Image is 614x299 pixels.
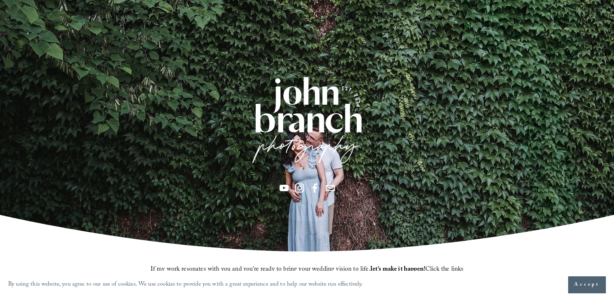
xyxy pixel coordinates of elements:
a: info@jbivphotography.com [325,183,335,193]
a: YouTube [279,183,289,193]
p: By using this website, you agree to our use of cookies. We use cookies to provide you with a grea... [8,279,363,291]
a: Instagram [295,183,304,193]
strong: let’s make it happen! [371,264,425,275]
a: Facebook [310,183,320,193]
span: Accept [574,281,600,289]
button: Accept [568,276,606,293]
